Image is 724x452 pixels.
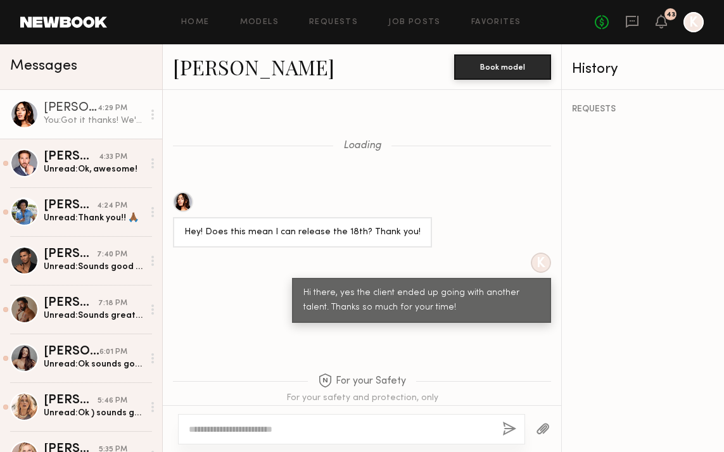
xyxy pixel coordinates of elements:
[44,199,97,212] div: [PERSON_NAME]
[98,103,127,115] div: 4:29 PM
[97,249,127,261] div: 7:40 PM
[98,395,127,407] div: 5:46 PM
[44,394,98,407] div: [PERSON_NAME]
[44,261,143,273] div: Unread: Sounds good I’m in!
[44,115,143,127] div: You: Got it thanks! We'll keep you posted
[454,54,551,80] button: Book model
[98,298,127,310] div: 7:18 PM
[44,407,143,419] div: Unread: Ok ) sounds good
[454,61,551,72] a: Book model
[572,105,714,114] div: REQUESTS
[44,248,97,261] div: [PERSON_NAME]
[184,225,421,240] div: Hey! Does this mean I can release the 18th? Thank you!
[44,310,143,322] div: Unread: Sounds great. Thank you! Looking forward to hear back from you.
[44,151,99,163] div: [PERSON_NAME]
[240,18,279,27] a: Models
[261,392,464,415] div: For your safety and protection, only communicate and pay directly within Newbook
[666,11,675,18] div: 43
[44,346,99,358] div: [PERSON_NAME]
[471,18,521,27] a: Favorites
[99,346,127,358] div: 6:01 PM
[173,53,334,80] a: [PERSON_NAME]
[99,151,127,163] div: 4:33 PM
[44,163,143,175] div: Unread: Ok, awesome!
[44,102,98,115] div: [PERSON_NAME]
[309,18,358,27] a: Requests
[44,212,143,224] div: Unread: Thank you!! 🙏🏾
[44,297,98,310] div: [PERSON_NAME]
[97,200,127,212] div: 4:24 PM
[388,18,441,27] a: Job Posts
[572,62,714,77] div: History
[318,374,406,389] span: For your Safety
[181,18,210,27] a: Home
[10,59,77,73] span: Messages
[343,141,381,151] span: Loading
[303,286,540,315] div: Hi there, yes the client ended up going with another talent. Thanks so much for your time!
[44,358,143,370] div: Unread: Ok sounds good, thank you
[683,12,704,32] a: K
